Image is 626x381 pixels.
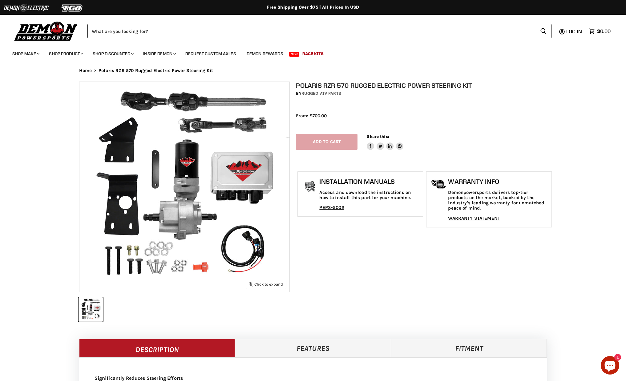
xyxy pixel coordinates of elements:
[301,91,341,96] a: Rugged ATV Parts
[235,339,391,357] a: Features
[249,282,283,287] span: Click to expand
[99,68,213,73] span: Polaris RZR 570 Rugged Electric Power Steering Kit
[246,280,286,288] button: Click to expand
[319,205,344,210] a: PEPS-5002
[296,113,327,118] span: From: $700.00
[448,190,548,211] p: Demonpowersports delivers top-tier products on the market, backed by the industry's leading warra...
[88,47,137,60] a: Shop Discounted
[319,190,420,201] p: Access and download the instructions on how to install this part for your machine.
[448,215,500,221] a: WARRANTY STATEMENT
[563,29,586,34] a: Log in
[289,52,300,57] span: New!
[599,356,621,376] inbox-online-store-chat: Shopify online store chat
[139,47,180,60] a: Inside Demon
[391,339,547,357] a: Fitment
[367,134,389,139] span: Share this:
[79,82,289,292] img: IMAGE
[8,47,43,60] a: Shop Make
[296,90,553,97] div: by
[367,134,403,150] aside: Share this:
[12,20,80,42] img: Demon Powersports
[67,5,559,10] div: Free Shipping Over $75 | All Prices In USD
[87,24,535,38] input: Search
[79,68,92,73] a: Home
[67,68,559,73] nav: Breadcrumbs
[296,82,553,89] h1: Polaris RZR 570 Rugged Electric Power Steering Kit
[566,28,582,34] span: Log in
[242,47,288,60] a: Demon Rewards
[448,178,548,185] h1: Warranty Info
[431,179,446,189] img: warranty-icon.png
[298,47,328,60] a: Race Kits
[302,179,318,195] img: install_manual-icon.png
[586,27,614,36] a: $0.00
[535,24,551,38] button: Search
[44,47,87,60] a: Shop Product
[79,297,103,322] button: IMAGE thumbnail
[3,2,49,14] img: Demon Electric Logo 2
[79,339,235,357] a: Description
[319,178,420,185] h1: Installation Manuals
[181,47,241,60] a: Request Custom Axles
[8,45,609,60] ul: Main menu
[597,28,611,34] span: $0.00
[87,24,551,38] form: Product
[49,2,95,14] img: TGB Logo 2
